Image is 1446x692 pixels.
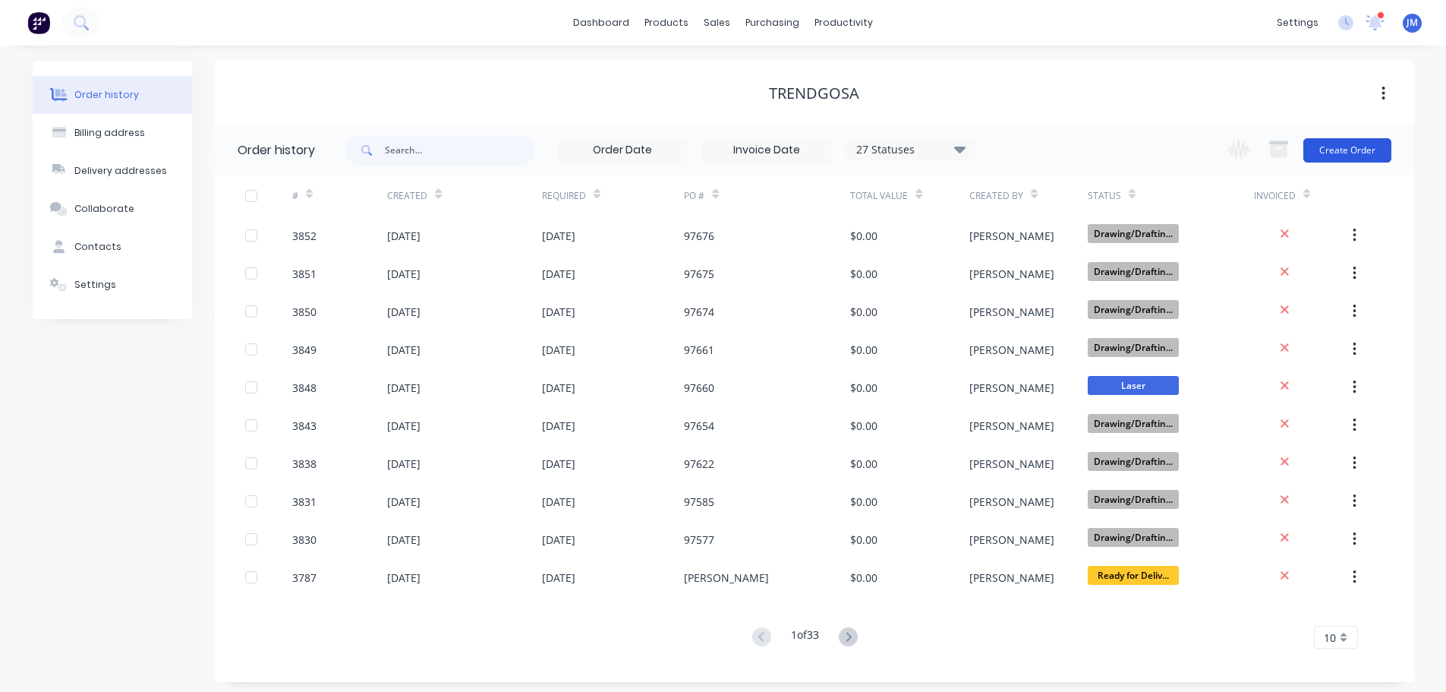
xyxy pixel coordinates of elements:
div: [DATE] [542,304,575,320]
button: Create Order [1303,138,1391,163]
div: [PERSON_NAME] [969,418,1054,434]
div: Status [1088,189,1121,203]
div: 3852 [292,228,317,244]
div: 3848 [292,380,317,396]
div: 3787 [292,570,317,586]
div: $0.00 [850,266,877,282]
div: [DATE] [542,494,575,510]
span: Drawing/Draftin... [1088,490,1179,509]
div: 1 of 33 [791,627,819,649]
div: [PERSON_NAME] [969,532,1054,548]
div: purchasing [738,11,807,34]
div: Trendgosa [769,84,859,103]
input: Invoice Date [703,139,830,162]
div: [DATE] [542,418,575,434]
div: Created [387,175,541,216]
div: Collaborate [74,202,134,216]
div: [DATE] [542,532,575,548]
div: [DATE] [387,380,421,396]
span: Drawing/Draftin... [1088,528,1179,547]
div: 3830 [292,532,317,548]
div: [DATE] [387,266,421,282]
div: 3843 [292,418,317,434]
div: Required [542,175,685,216]
div: [DATE] [387,418,421,434]
div: [PERSON_NAME] [969,456,1054,472]
div: [DATE] [542,228,575,244]
div: 3849 [292,342,317,358]
input: Search... [385,135,535,166]
div: $0.00 [850,494,877,510]
span: Drawing/Draftin... [1088,300,1179,319]
button: Billing address [33,114,192,152]
input: Order Date [559,139,686,162]
div: Required [542,189,586,203]
div: [PERSON_NAME] [969,266,1054,282]
span: Drawing/Draftin... [1088,338,1179,357]
div: [PERSON_NAME] [969,380,1054,396]
span: Ready for Deliv... [1088,566,1179,585]
button: Settings [33,266,192,304]
div: $0.00 [850,532,877,548]
div: 97676 [684,228,714,244]
div: # [292,175,387,216]
div: Contacts [74,240,121,254]
div: [DATE] [542,342,575,358]
a: dashboard [565,11,637,34]
div: Invoiced [1254,189,1296,203]
div: [PERSON_NAME] [684,570,769,586]
div: Created By [969,189,1023,203]
div: $0.00 [850,342,877,358]
div: Delivery addresses [74,164,167,178]
div: [PERSON_NAME] [969,228,1054,244]
div: $0.00 [850,304,877,320]
div: 97675 [684,266,714,282]
div: Settings [74,278,116,292]
div: productivity [807,11,881,34]
div: # [292,189,298,203]
div: [DATE] [387,456,421,472]
div: Order history [238,141,315,160]
div: [DATE] [542,266,575,282]
div: [DATE] [387,304,421,320]
span: Laser [1088,376,1179,395]
div: 97622 [684,456,714,472]
div: Status [1088,175,1254,216]
div: [PERSON_NAME] [969,342,1054,358]
div: [DATE] [387,532,421,548]
div: 97674 [684,304,714,320]
div: sales [696,11,738,34]
div: 97661 [684,342,714,358]
div: PO # [684,189,704,203]
div: Total Value [850,189,908,203]
div: Order history [74,88,139,102]
div: [DATE] [542,380,575,396]
div: [DATE] [387,494,421,510]
img: Factory [27,11,50,34]
div: $0.00 [850,380,877,396]
button: Delivery addresses [33,152,192,190]
div: 97585 [684,494,714,510]
div: 97660 [684,380,714,396]
button: Collaborate [33,190,192,228]
span: 10 [1324,630,1336,646]
div: 27 Statuses [847,141,975,158]
button: Order history [33,76,192,114]
div: [DATE] [542,456,575,472]
div: 97654 [684,418,714,434]
div: Billing address [74,126,145,140]
div: settings [1269,11,1326,34]
div: [PERSON_NAME] [969,304,1054,320]
div: Created [387,189,427,203]
div: 97577 [684,532,714,548]
div: 3838 [292,456,317,472]
div: products [637,11,696,34]
span: JM [1407,16,1418,30]
span: Drawing/Draftin... [1088,224,1179,243]
div: [DATE] [542,570,575,586]
div: 3831 [292,494,317,510]
div: PO # [684,175,850,216]
span: Drawing/Draftin... [1088,262,1179,281]
div: $0.00 [850,570,877,586]
div: 3851 [292,266,317,282]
